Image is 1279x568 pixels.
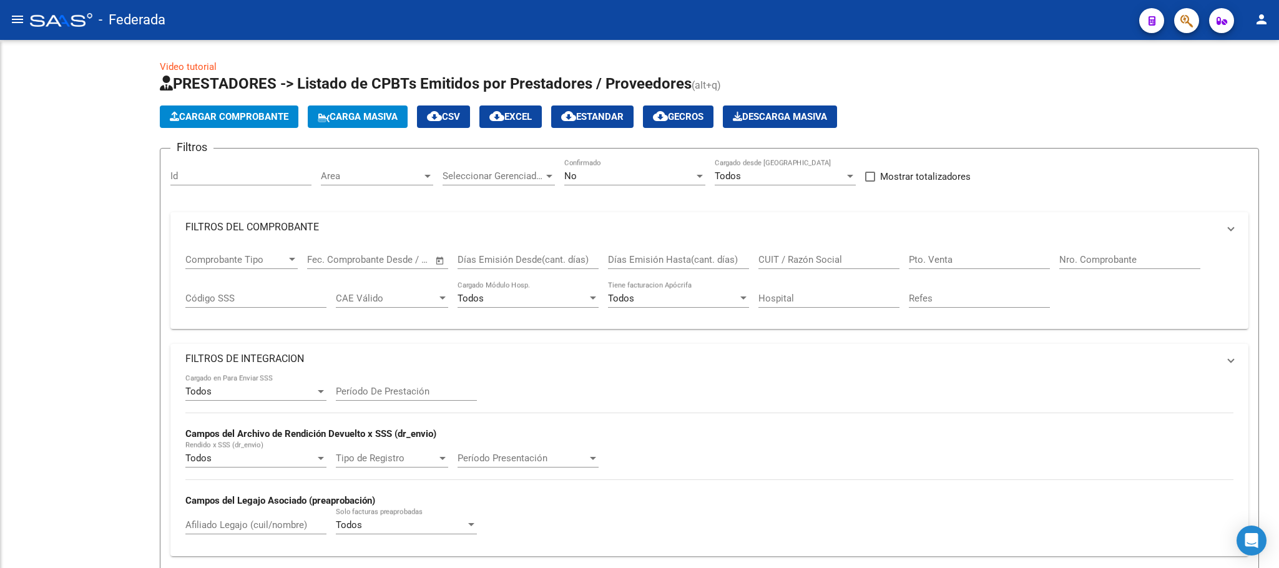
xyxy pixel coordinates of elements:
span: Gecros [653,111,703,122]
span: CSV [427,111,460,122]
strong: Campos del Legajo Asociado (preaprobación) [185,495,375,506]
input: Fecha fin [369,254,429,265]
span: Todos [336,519,362,531]
button: Descarga Masiva [723,105,837,128]
span: No [564,170,577,182]
span: Area [321,170,422,182]
span: (alt+q) [692,79,721,91]
span: Todos [185,453,212,464]
span: Período Presentación [458,453,587,464]
mat-icon: cloud_download [653,109,668,124]
app-download-masive: Descarga masiva de comprobantes (adjuntos) [723,105,837,128]
span: Carga Masiva [318,111,398,122]
mat-expansion-panel-header: FILTROS DEL COMPROBANTE [170,212,1248,242]
span: Estandar [561,111,624,122]
mat-expansion-panel-header: FILTROS DE INTEGRACION [170,344,1248,374]
input: Fecha inicio [307,254,358,265]
mat-icon: person [1254,12,1269,27]
span: Seleccionar Gerenciador [443,170,544,182]
span: Todos [608,293,634,304]
span: Todos [458,293,484,304]
span: PRESTADORES -> Listado de CPBTs Emitidos por Prestadores / Proveedores [160,75,692,92]
div: Open Intercom Messenger [1237,526,1267,556]
button: EXCEL [479,105,542,128]
span: Mostrar totalizadores [880,169,971,184]
span: Todos [715,170,741,182]
span: - Federada [99,6,165,34]
button: Open calendar [433,253,448,268]
div: FILTROS DE INTEGRACION [170,374,1248,556]
button: Gecros [643,105,713,128]
span: Cargar Comprobante [170,111,288,122]
div: FILTROS DEL COMPROBANTE [170,242,1248,330]
mat-icon: cloud_download [561,109,576,124]
span: Comprobante Tipo [185,254,287,265]
span: Tipo de Registro [336,453,437,464]
mat-icon: cloud_download [427,109,442,124]
a: Video tutorial [160,61,217,72]
button: Carga Masiva [308,105,408,128]
mat-icon: cloud_download [489,109,504,124]
span: EXCEL [489,111,532,122]
mat-icon: menu [10,12,25,27]
h3: Filtros [170,139,213,156]
span: Todos [185,386,212,397]
strong: Campos del Archivo de Rendición Devuelto x SSS (dr_envio) [185,428,436,439]
span: CAE Válido [336,293,437,304]
mat-panel-title: FILTROS DEL COMPROBANTE [185,220,1218,234]
button: CSV [417,105,470,128]
mat-panel-title: FILTROS DE INTEGRACION [185,352,1218,366]
button: Cargar Comprobante [160,105,298,128]
button: Estandar [551,105,634,128]
span: Descarga Masiva [733,111,827,122]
